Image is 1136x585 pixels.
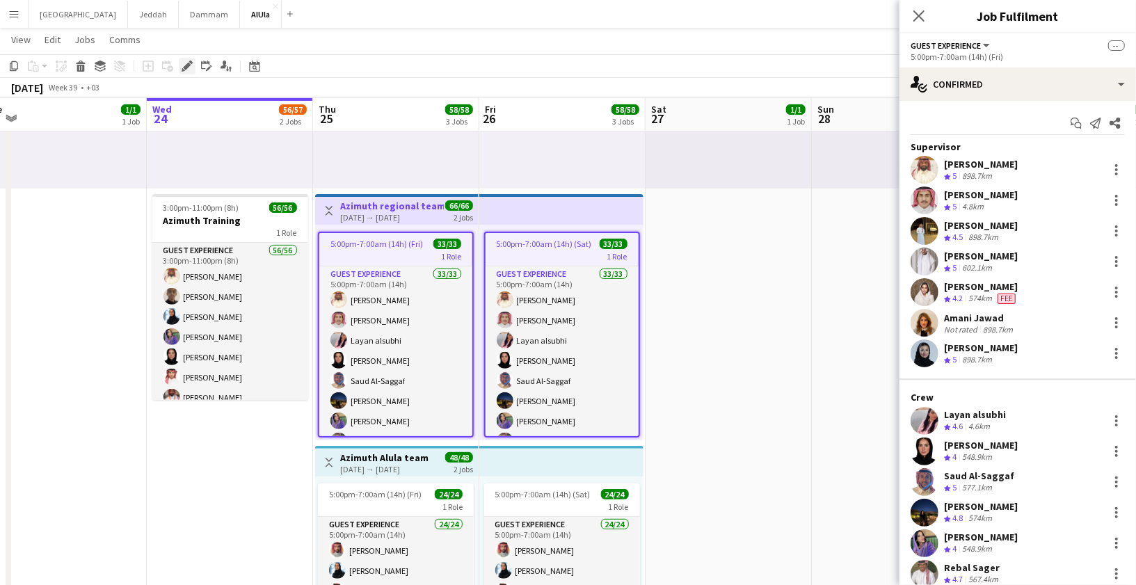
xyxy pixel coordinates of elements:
[497,239,592,249] span: 5:00pm-7:00am (14h) (Sat)
[152,214,308,227] h3: Azimuth Training
[952,354,957,364] span: 5
[340,451,429,464] h3: Azimuth Alula team
[435,489,463,499] span: 24/24
[959,451,995,463] div: 548.9km
[952,293,963,303] span: 4.2
[329,489,422,499] span: 5:00pm-7:00am (14h) (Fri)
[899,141,1136,153] div: Supervisor
[959,354,995,366] div: 898.7km
[899,7,1136,25] h3: Job Fulfilment
[442,502,463,512] span: 1 Role
[952,543,957,554] span: 4
[651,103,666,115] span: Sat
[649,111,666,127] span: 27
[150,111,172,127] span: 24
[11,81,43,95] div: [DATE]
[944,531,1018,543] div: [PERSON_NAME]
[104,31,146,49] a: Comms
[11,33,31,46] span: View
[959,170,995,182] div: 898.7km
[980,324,1016,335] div: 898.7km
[152,194,308,400] app-job-card: 3:00pm-11:00pm (8h)56/56Azimuth Training1 RoleGuest Experience56/563:00pm-11:00pm (8h)[PERSON_NAM...
[152,103,172,115] span: Wed
[163,202,239,213] span: 3:00pm-11:00pm (8h)
[959,543,995,555] div: 548.9km
[787,116,805,127] div: 1 Job
[495,489,591,499] span: 5:00pm-7:00am (14h) (Sat)
[952,574,963,584] span: 4.7
[995,293,1018,305] div: Crew has different fees then in role
[454,211,473,223] div: 2 jobs
[179,1,240,28] button: Dammam
[815,111,834,127] span: 28
[817,103,834,115] span: Sun
[944,470,1014,482] div: Saud Al-Saggaf
[952,232,963,242] span: 4.5
[6,31,36,49] a: View
[944,324,980,335] div: Not rated
[952,451,957,462] span: 4
[330,239,423,249] span: 5:00pm-7:00am (14h) (Fri)
[944,219,1018,232] div: [PERSON_NAME]
[959,482,995,494] div: 577.1km
[944,158,1018,170] div: [PERSON_NAME]
[445,452,473,463] span: 48/48
[911,51,1125,62] div: 5:00pm-7:00am (14h) (Fri)
[318,232,474,438] app-job-card: 5:00pm-7:00am (14h) (Fri)33/331 RoleGuest Experience33/335:00pm-7:00am (14h)[PERSON_NAME][PERSON_...
[944,408,1006,421] div: Layan alsubhi
[786,104,806,115] span: 1/1
[280,116,306,127] div: 2 Jobs
[899,67,1136,101] div: Confirmed
[433,239,461,249] span: 33/33
[319,103,336,115] span: Thu
[46,82,81,93] span: Week 39
[483,111,496,127] span: 26
[944,312,1016,324] div: Amani Jawad
[911,40,981,51] span: Guest Experience
[454,463,473,474] div: 2 jobs
[966,421,993,433] div: 4.6km
[959,201,986,213] div: 4.8km
[45,33,61,46] span: Edit
[340,200,444,212] h3: Azimuth regional team
[269,202,297,213] span: 56/56
[966,232,1001,243] div: 898.7km
[944,439,1018,451] div: [PERSON_NAME]
[128,1,179,28] button: Jeddah
[600,239,627,249] span: 33/33
[998,294,1016,304] span: Fee
[612,116,639,127] div: 3 Jobs
[944,280,1018,293] div: [PERSON_NAME]
[952,170,957,181] span: 5
[611,104,639,115] span: 58/58
[601,489,629,499] span: 24/24
[966,293,995,305] div: 574km
[29,1,128,28] button: [GEOGRAPHIC_DATA]
[74,33,95,46] span: Jobs
[441,251,461,262] span: 1 Role
[86,82,99,93] div: +03
[944,561,1001,574] div: Rebal Sager
[952,421,963,431] span: 4.6
[279,104,307,115] span: 56/57
[317,111,336,127] span: 25
[944,342,1018,354] div: [PERSON_NAME]
[959,262,995,274] div: 602.1km
[340,212,444,223] div: [DATE] → [DATE]
[911,40,992,51] button: Guest Experience
[69,31,101,49] a: Jobs
[944,500,1018,513] div: [PERSON_NAME]
[121,104,141,115] span: 1/1
[1108,40,1125,51] span: --
[122,116,140,127] div: 1 Job
[109,33,141,46] span: Comms
[484,232,640,438] app-job-card: 5:00pm-7:00am (14h) (Sat)33/331 RoleGuest Experience33/335:00pm-7:00am (14h)[PERSON_NAME][PERSON_...
[944,250,1018,262] div: [PERSON_NAME]
[899,391,1136,403] div: Crew
[445,104,473,115] span: 58/58
[966,513,995,524] div: 574km
[446,116,472,127] div: 3 Jobs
